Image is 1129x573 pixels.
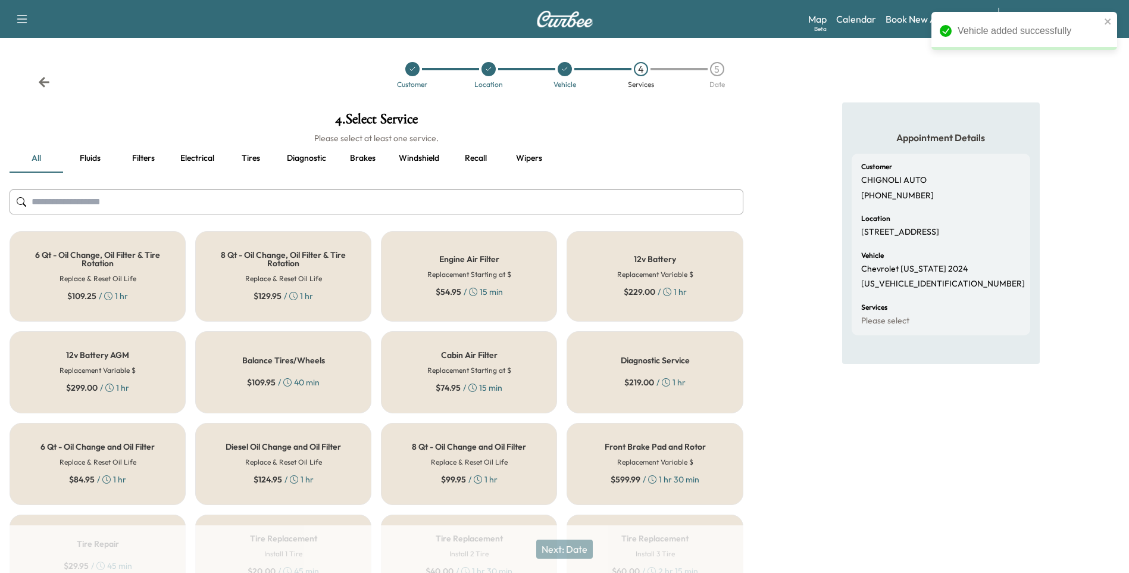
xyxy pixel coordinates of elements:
div: / 40 min [247,376,320,388]
div: Location [474,81,503,88]
div: / 1 hr [441,474,498,485]
div: / 1 hr [67,290,128,302]
span: $ 54.95 [436,286,461,298]
span: $ 109.25 [67,290,96,302]
span: $ 109.95 [247,376,276,388]
button: Brakes [336,144,389,173]
div: Beta [814,24,827,33]
h6: Replacement Starting at $ [427,365,511,376]
h5: 12v Battery [634,255,676,263]
h5: Diagnostic Service [621,356,690,365]
h5: Engine Air Filter [439,255,499,263]
div: Customer [397,81,427,88]
p: [STREET_ADDRESS] [861,227,939,238]
img: Curbee Logo [536,11,593,27]
a: Book New Appointment [886,12,986,26]
div: Services [628,81,654,88]
button: Recall [449,144,502,173]
h1: 4 . Select Service [10,112,743,132]
button: Tires [224,144,277,173]
h6: Replacement Variable $ [617,269,693,280]
span: $ 74.95 [436,382,461,394]
span: $ 129.95 [254,290,282,302]
button: Wipers [502,144,556,173]
button: Filters [117,144,170,173]
h5: 12v Battery AGM [66,351,129,359]
span: $ 124.95 [254,474,282,485]
div: / 1 hr [624,286,687,298]
button: all [10,144,63,173]
h6: Replace & Reset Oil Life [60,457,136,468]
h6: Replacement Variable $ [617,457,693,468]
h5: 8 Qt - Oil Change, Oil Filter & Tire Rotation [215,251,352,267]
a: Calendar [836,12,876,26]
span: $ 299.00 [66,382,98,394]
h6: Replace & Reset Oil Life [245,273,322,284]
h6: Customer [861,163,892,170]
a: MapBeta [808,12,827,26]
p: CHIGNOLI AUTO [861,175,927,186]
span: $ 99.95 [441,474,466,485]
div: / 15 min [436,382,502,394]
h5: 6 Qt - Oil Change, Oil Filter & Tire Rotation [29,251,166,267]
div: / 1 hr [69,474,126,485]
h5: Balance Tires/Wheels [242,356,325,365]
div: / 1 hr [254,290,313,302]
button: Electrical [170,144,224,173]
h5: 6 Qt - Oil Change and Oil Filter [40,443,155,451]
button: close [1104,17,1112,26]
h5: Front Brake Pad and Rotor [605,443,706,451]
h5: Cabin Air Filter [441,351,498,359]
div: basic tabs example [10,144,743,173]
div: Date [709,81,725,88]
div: Vehicle [553,81,576,88]
div: 4 [634,62,648,76]
div: / 1 hr [254,474,314,485]
h6: Location [861,215,890,222]
h6: Services [861,304,887,311]
div: 5 [710,62,724,76]
div: / 1 hr [624,376,686,388]
p: Chevrolet [US_STATE] 2024 [861,264,968,275]
button: Diagnostic [277,144,336,173]
div: / 1 hr 30 min [611,474,699,485]
span: $ 84.95 [69,474,95,485]
div: Back [38,76,50,88]
button: Fluids [63,144,117,173]
button: Windshield [389,144,449,173]
p: [US_VEHICLE_IDENTIFICATION_NUMBER] [861,279,1025,289]
h6: Replace & Reset Oil Life [60,273,136,284]
h5: Appointment Details [852,131,1030,144]
h5: 8 Qt - Oil Change and Oil Filter [412,443,526,451]
p: Please select [861,316,909,326]
div: Vehicle added successfully [958,24,1100,38]
h6: Replace & Reset Oil Life [245,457,322,468]
span: $ 229.00 [624,286,655,298]
h6: Replacement Starting at $ [427,269,511,280]
h5: Diesel Oil Change and Oil Filter [226,443,341,451]
span: $ 599.99 [611,474,640,485]
h6: Replace & Reset Oil Life [431,457,508,468]
h6: Replacement Variable $ [60,365,136,376]
div: / 15 min [436,286,503,298]
h6: Please select at least one service. [10,132,743,144]
p: [PHONE_NUMBER] [861,191,934,201]
span: $ 219.00 [624,376,654,388]
h6: Vehicle [861,252,884,259]
div: / 1 hr [66,382,129,394]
